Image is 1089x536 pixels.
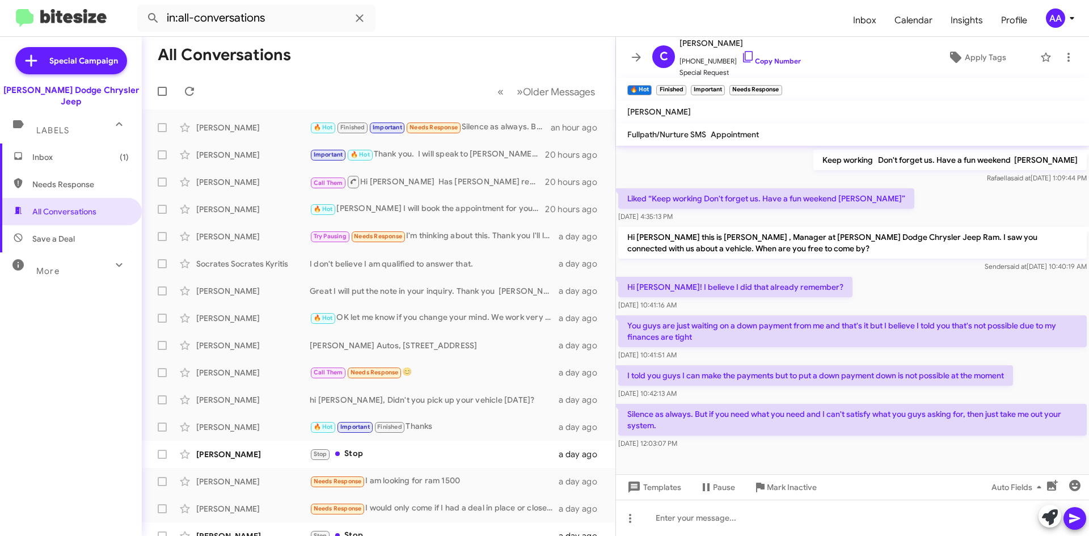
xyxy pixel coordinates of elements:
div: an hour ago [551,122,606,133]
span: Stop [314,450,327,458]
span: [DATE] 12:03:07 PM [618,439,677,448]
div: AA [1046,9,1065,28]
div: a day ago [559,421,606,433]
div: [PERSON_NAME] Autos, [STREET_ADDRESS] [310,340,559,351]
span: Apply Tags [965,47,1006,67]
span: Finished [377,423,402,431]
p: Keep working Don't forget us. Have a fun weekend [PERSON_NAME] [813,150,1087,170]
span: Profile [992,4,1036,37]
span: Fullpath/Nurture SMS [627,129,706,140]
div: Thank you. I will speak to [PERSON_NAME] and have her contact you as soon as she gets in [DATE]. ... [310,148,545,161]
span: Try Pausing [314,233,347,240]
div: OK let me know if you change your mind. We work very hard to get everyone approved. [PERSON_NAME] [310,311,559,324]
span: Finished [340,124,365,131]
div: [PERSON_NAME] [196,367,310,378]
div: 😊 [310,366,559,379]
div: [PERSON_NAME] [196,122,310,133]
div: [PERSON_NAME] [196,394,310,406]
a: Calendar [885,4,942,37]
span: [PERSON_NAME] [627,107,691,117]
p: Silence as always. But if you need what you need and I can't satisfy what you guys asking for, th... [618,404,1087,436]
span: » [517,85,523,99]
div: 20 hours ago [545,149,606,161]
div: [PERSON_NAME] [196,340,310,351]
span: 🔥 Hot [314,314,333,322]
div: [PERSON_NAME] [196,149,310,161]
div: a day ago [559,367,606,378]
div: I would only come if I had a deal in place or close to it on the phone. I'm looking all round rig... [310,502,559,515]
div: a day ago [559,449,606,460]
span: Sender [DATE] 10:40:19 AM [985,262,1087,271]
small: Needs Response [729,85,782,95]
span: Templates [625,477,681,497]
div: Great I will put the note in your inquiry. Thank you [PERSON_NAME] [310,285,559,297]
span: Call Them [314,369,343,376]
p: I told you guys I can make the payments but to put a down payment down is not possible at the moment [618,365,1013,386]
div: Socrates Socrates Kyritis [196,258,310,269]
div: [PERSON_NAME] [196,285,310,297]
span: Mark Inactive [767,477,817,497]
span: [DATE] 10:42:13 AM [618,389,677,398]
span: Save a Deal [32,233,75,244]
span: Needs Response [314,505,362,512]
span: [DATE] 4:35:13 PM [618,212,673,221]
div: [PERSON_NAME] [196,231,310,242]
span: Important [373,124,402,131]
input: Search [137,5,375,32]
span: C [660,48,668,66]
small: Finished [656,85,686,95]
span: Inbox [844,4,885,37]
p: Hi [PERSON_NAME]! I believe I did that already remember? [618,277,852,297]
span: Needs Response [351,369,399,376]
span: (1) [120,151,129,163]
div: hi [PERSON_NAME], Didn't you pick up your vehicle [DATE]? [310,394,559,406]
div: [PERSON_NAME] [196,421,310,433]
button: Previous [491,80,510,103]
span: Special Request [679,67,801,78]
div: I'm thinking about this. Thank you I'll let you know [310,230,559,243]
a: Special Campaign [15,47,127,74]
div: a day ago [559,476,606,487]
small: 🔥 Hot [627,85,652,95]
div: [PERSON_NAME] [196,476,310,487]
div: [PERSON_NAME] [196,204,310,215]
span: 🔥 Hot [314,124,333,131]
div: [PERSON_NAME] [196,503,310,514]
span: Needs Response [32,179,129,190]
span: Appointment [711,129,759,140]
span: [DATE] 10:41:51 AM [618,351,677,359]
div: a day ago [559,340,606,351]
button: Pause [690,477,744,497]
h1: All Conversations [158,46,291,64]
div: [PERSON_NAME] [196,176,310,188]
div: a day ago [559,285,606,297]
button: Templates [616,477,690,497]
small: Important [691,85,725,95]
span: Needs Response [314,478,362,485]
span: [DATE] 10:41:16 AM [618,301,677,309]
p: Hi [PERSON_NAME] this is [PERSON_NAME] , Manager at [PERSON_NAME] Dodge Chrysler Jeep Ram. I saw ... [618,227,1087,259]
span: More [36,266,60,276]
span: Rafaella [DATE] 1:09:44 PM [987,174,1087,182]
span: Older Messages [523,86,595,98]
span: Pause [713,477,735,497]
div: I am looking for ram 1500 [310,475,559,488]
button: Auto Fields [982,477,1055,497]
div: Stop [310,448,559,461]
button: AA [1036,9,1077,28]
span: « [497,85,504,99]
span: 🔥 Hot [314,205,333,213]
button: Mark Inactive [744,477,826,497]
a: Insights [942,4,992,37]
span: 🔥 Hot [351,151,370,158]
div: 20 hours ago [545,204,606,215]
div: Hi [PERSON_NAME] Has [PERSON_NAME] reached out for you? [310,175,545,189]
div: 20 hours ago [545,176,606,188]
div: a day ago [559,231,606,242]
a: Copy Number [741,57,801,65]
div: a day ago [559,394,606,406]
div: a day ago [559,313,606,324]
span: All Conversations [32,206,96,217]
nav: Page navigation example [491,80,602,103]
